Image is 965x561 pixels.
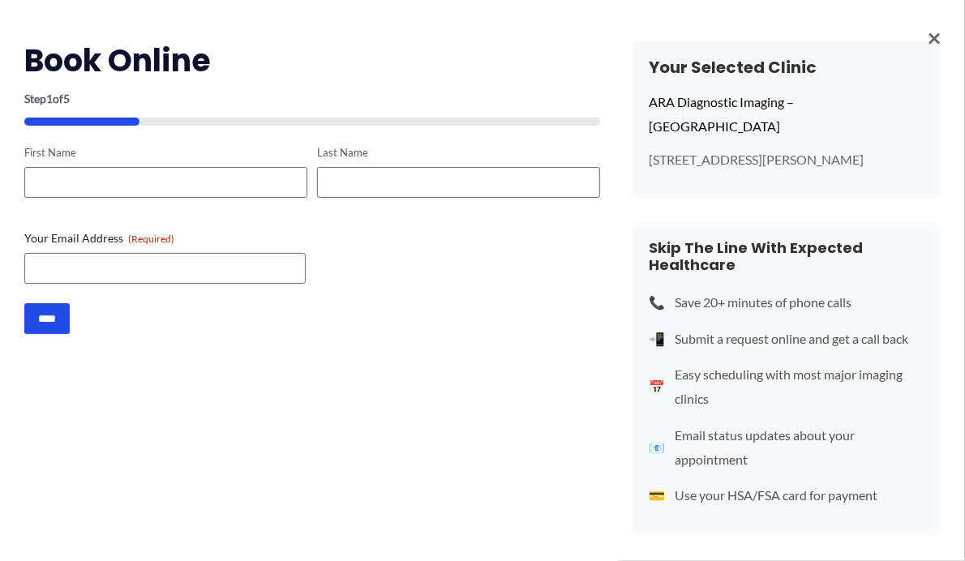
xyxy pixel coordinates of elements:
span: 1 [46,92,53,105]
li: Use your HSA/FSA card for payment [649,483,924,507]
span: (Required) [128,233,174,245]
span: 📞 [649,290,665,315]
li: Email status updates about your appointment [649,423,924,471]
p: Step of [24,93,600,105]
span: 5 [63,92,70,105]
label: Last Name [317,145,600,161]
li: Submit a request online and get a call back [649,327,924,351]
p: ARA Diagnostic Imaging – [GEOGRAPHIC_DATA] [649,90,924,138]
span: 💳 [649,483,665,507]
li: Easy scheduling with most major imaging clinics [649,362,924,410]
span: 📅 [649,375,665,399]
label: Your Email Address [24,230,600,246]
h4: Skip The Line With Expected Healthcare [649,239,924,274]
li: Save 20+ minutes of phone calls [649,290,924,315]
span: × [928,16,941,58]
h3: Your Selected Clinic [649,57,924,78]
label: First Name [24,145,307,161]
span: 📲 [649,327,665,351]
span: 📧 [649,435,665,460]
h2: Book Online [24,41,600,80]
p: [STREET_ADDRESS][PERSON_NAME] [649,151,924,169]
